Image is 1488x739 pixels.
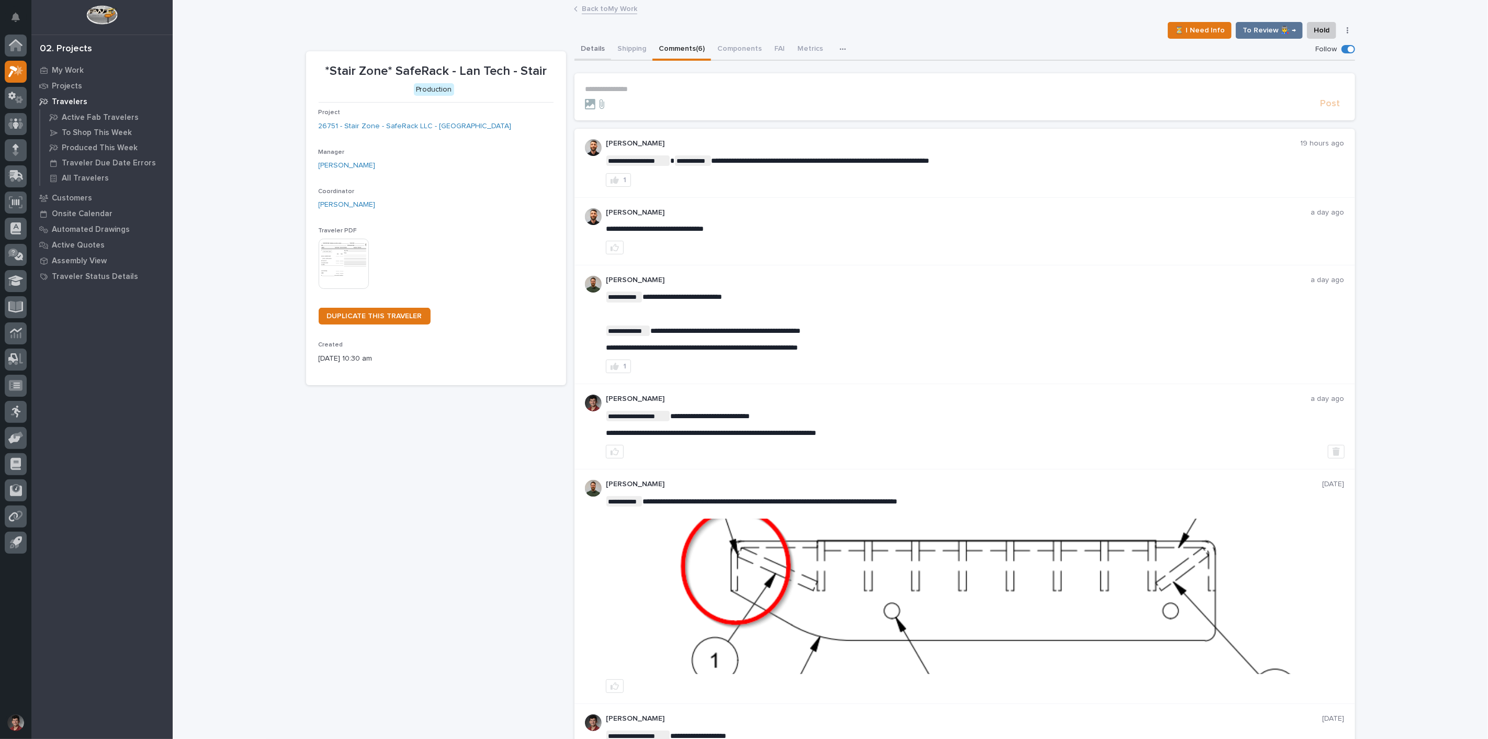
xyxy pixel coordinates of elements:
[319,149,345,155] span: Manager
[86,5,117,25] img: Workspace Logo
[5,6,27,28] button: Notifications
[40,155,173,170] a: Traveler Due Date Errors
[1321,98,1340,110] span: Post
[319,121,512,132] a: 26751 - Stair Zone - SafeRack LLC - [GEOGRAPHIC_DATA]
[574,39,611,61] button: Details
[582,2,637,14] a: Back toMy Work
[1311,395,1345,404] p: a day ago
[62,143,138,153] p: Produced This Week
[606,360,631,373] button: 1
[52,66,84,75] p: My Work
[40,140,173,155] a: Produced This Week
[791,39,829,61] button: Metrics
[40,125,173,140] a: To Shop This Week
[319,109,341,116] span: Project
[31,253,173,268] a: Assembly View
[1236,22,1303,39] button: To Review 👨‍🏭 →
[652,39,711,61] button: Comments (6)
[62,174,109,183] p: All Travelers
[31,94,173,109] a: Travelers
[319,64,554,79] p: *Stair Zone* SafeRack - Lan Tech - Stair
[606,395,1311,404] p: [PERSON_NAME]
[31,206,173,221] a: Onsite Calendar
[1316,98,1345,110] button: Post
[31,78,173,94] a: Projects
[585,208,602,225] img: AGNmyxaji213nCK4JzPdPN3H3CMBhXDSA2tJ_sy3UIa5=s96-c
[52,82,82,91] p: Projects
[62,128,132,138] p: To Shop This Week
[1243,24,1296,37] span: To Review 👨‍🏭 →
[31,62,173,78] a: My Work
[585,480,602,497] img: AATXAJw4slNr5ea0WduZQVIpKGhdapBAGQ9xVsOeEvl5=s96-c
[1311,208,1345,217] p: a day ago
[585,714,602,731] img: ROij9lOReuV7WqYxWfnW
[1323,480,1345,489] p: [DATE]
[31,190,173,206] a: Customers
[611,39,652,61] button: Shipping
[13,13,27,29] div: Notifications
[585,395,602,411] img: ROij9lOReuV7WqYxWfnW
[52,97,87,107] p: Travelers
[1328,445,1345,458] button: Delete post
[585,139,602,156] img: AGNmyxaji213nCK4JzPdPN3H3CMBhXDSA2tJ_sy3UIa5=s96-c
[319,308,431,324] a: DUPLICATE THIS TRAVELER
[52,225,130,234] p: Automated Drawings
[1168,22,1232,39] button: ⏳ I Need Info
[1311,276,1345,285] p: a day ago
[319,353,554,364] p: [DATE] 10:30 am
[606,714,1323,723] p: [PERSON_NAME]
[1314,24,1329,37] span: Hold
[623,176,626,184] div: 1
[1301,139,1345,148] p: 19 hours ago
[52,194,92,203] p: Customers
[52,209,112,219] p: Onsite Calendar
[414,83,454,96] div: Production
[606,208,1311,217] p: [PERSON_NAME]
[1316,45,1337,54] p: Follow
[1323,714,1345,723] p: [DATE]
[40,171,173,185] a: All Travelers
[319,228,357,234] span: Traveler PDF
[62,159,156,168] p: Traveler Due Date Errors
[40,110,173,125] a: Active Fab Travelers
[5,712,27,734] button: users-avatar
[585,276,602,293] img: AATXAJw4slNr5ea0WduZQVIpKGhdapBAGQ9xVsOeEvl5=s96-c
[62,113,139,122] p: Active Fab Travelers
[319,342,343,348] span: Created
[319,160,376,171] a: [PERSON_NAME]
[606,173,631,187] button: 1
[40,43,92,55] div: 02. Projects
[31,268,173,284] a: Traveler Status Details
[606,139,1301,148] p: [PERSON_NAME]
[52,272,138,282] p: Traveler Status Details
[1307,22,1336,39] button: Hold
[623,363,626,370] div: 1
[31,237,173,253] a: Active Quotes
[52,256,107,266] p: Assembly View
[1175,24,1225,37] span: ⏳ I Need Info
[319,188,355,195] span: Coordinator
[319,199,376,210] a: [PERSON_NAME]
[711,39,768,61] button: Components
[768,39,791,61] button: FAI
[327,312,422,320] span: DUPLICATE THIS TRAVELER
[606,241,624,254] button: like this post
[31,221,173,237] a: Automated Drawings
[606,480,1323,489] p: [PERSON_NAME]
[606,679,624,693] button: like this post
[606,445,624,458] button: like this post
[606,276,1311,285] p: [PERSON_NAME]
[52,241,105,250] p: Active Quotes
